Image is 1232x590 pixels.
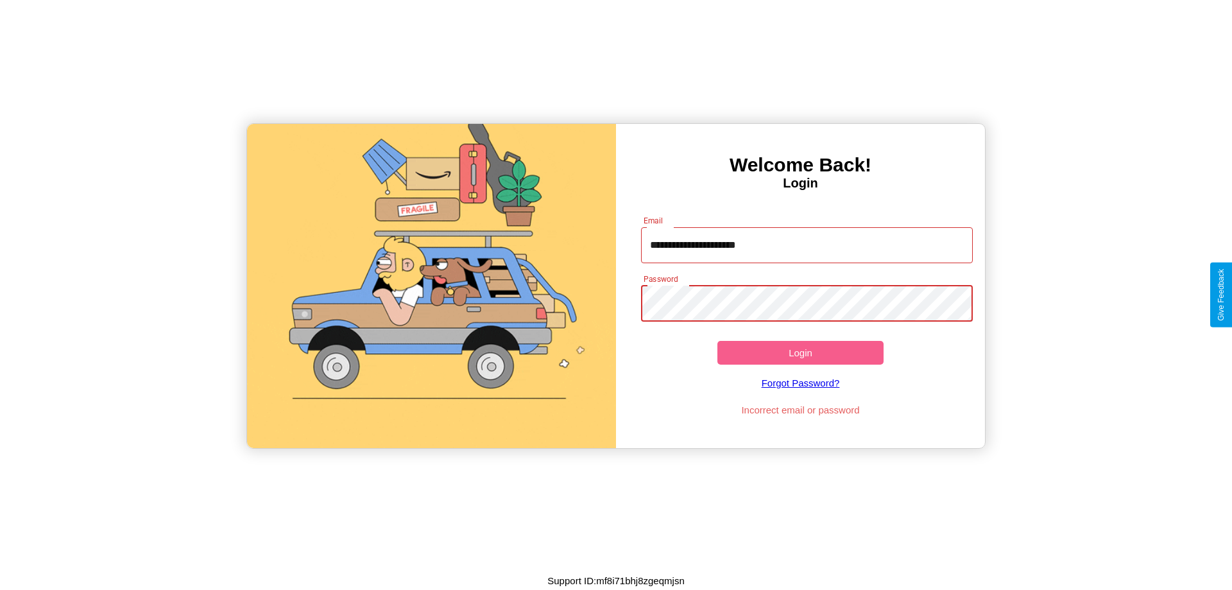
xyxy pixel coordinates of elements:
p: Incorrect email or password [635,401,967,419]
a: Forgot Password? [635,365,967,401]
button: Login [717,341,884,365]
label: Password [644,273,678,284]
label: Email [644,215,663,226]
div: Give Feedback [1217,269,1226,321]
img: gif [247,124,616,448]
h3: Welcome Back! [616,154,985,176]
p: Support ID: mf8i71bhj8zgeqmjsn [547,572,684,589]
h4: Login [616,176,985,191]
